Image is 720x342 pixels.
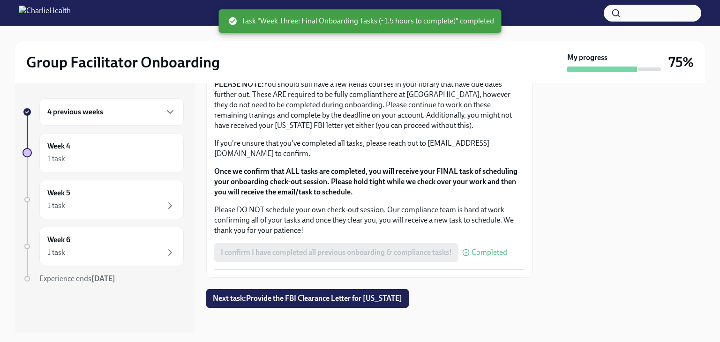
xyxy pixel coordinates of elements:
p: You should still have a few Relias courses in your library that have due dates further out. These... [214,79,525,131]
h3: 75% [668,54,694,71]
a: Week 51 task [22,180,184,219]
h6: Week 4 [47,141,70,151]
span: Experience ends [39,274,115,283]
strong: My progress [567,52,607,63]
img: CharlieHealth [19,6,71,21]
span: Completed [472,249,507,256]
button: Next task:Provide the FBI Clearance Letter for [US_STATE] [206,289,409,308]
div: 1 task [47,154,65,164]
strong: PLEASE NOTE: [214,80,264,89]
div: 1 task [47,247,65,258]
h2: Group Facilitator Onboarding [26,53,220,72]
a: Week 61 task [22,227,184,266]
div: 1 task [47,201,65,211]
strong: Once we confirm that ALL tasks are completed, you will receive your FINAL task of scheduling your... [214,167,517,196]
p: If you're unsure that you've completed all tasks, please reach out to [EMAIL_ADDRESS][DOMAIN_NAME... [214,138,525,159]
h6: 4 previous weeks [47,107,103,117]
span: Task "Week Three: Final Onboarding Tasks (~1.5 hours to complete)" completed [228,16,494,26]
strong: [DATE] [91,274,115,283]
a: Week 41 task [22,133,184,172]
div: 4 previous weeks [39,98,184,126]
h6: Week 6 [47,235,70,245]
span: Next task : Provide the FBI Clearance Letter for [US_STATE] [213,294,402,303]
h6: Week 5 [47,188,70,198]
p: Please DO NOT schedule your own check-out session. Our compliance team is hard at work confirming... [214,205,525,236]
